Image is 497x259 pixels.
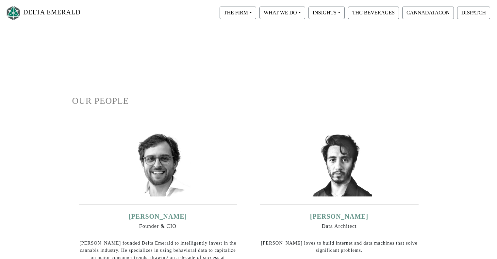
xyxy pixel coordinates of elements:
h6: Data Architect [260,223,419,229]
button: WHAT WE DO [259,7,305,19]
img: david [306,131,372,196]
button: THE FIRM [220,7,256,19]
a: [PERSON_NAME] [310,213,369,220]
h1: OUR PEOPLE [72,96,425,106]
button: INSIGHTS [308,7,345,19]
a: THC BEVERAGES [346,9,401,15]
img: Logo [5,4,22,22]
img: ian [125,131,191,196]
a: [PERSON_NAME] [129,213,187,220]
button: DISPATCH [457,7,490,19]
h6: Founder & CIO [79,223,237,229]
button: THC BEVERAGES [348,7,399,19]
a: DISPATCH [456,9,492,15]
p: [PERSON_NAME] loves to build internet and data machines that solve significant problems. [260,240,419,254]
button: CANNADATACON [402,7,454,19]
a: DELTA EMERALD [5,3,81,23]
a: CANNADATACON [401,9,456,15]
